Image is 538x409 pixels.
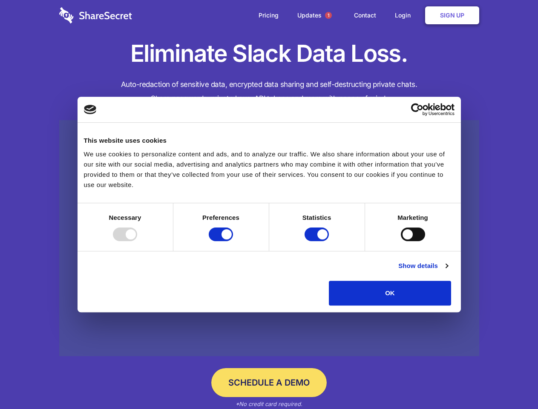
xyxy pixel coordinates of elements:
a: Show details [398,261,448,271]
em: *No credit card required. [236,400,302,407]
div: This website uses cookies [84,135,455,146]
div: We use cookies to personalize content and ads, and to analyze our traffic. We also share informat... [84,149,455,190]
h4: Auto-redaction of sensitive data, encrypted data sharing and self-destructing private chats. Shar... [59,78,479,106]
a: Contact [345,2,385,29]
strong: Preferences [202,214,239,221]
h1: Eliminate Slack Data Loss. [59,38,479,69]
a: Schedule a Demo [211,368,327,397]
button: OK [329,281,451,305]
span: 1 [325,12,332,19]
strong: Marketing [397,214,428,221]
strong: Necessary [109,214,141,221]
img: logo [84,105,97,114]
a: Usercentrics Cookiebot - opens in a new window [380,103,455,116]
a: Login [386,2,423,29]
a: Sign Up [425,6,479,24]
a: Pricing [250,2,287,29]
a: Wistia video thumbnail [59,120,479,357]
img: logo-wordmark-white-trans-d4663122ce5f474addd5e946df7df03e33cb6a1c49d2221995e7729f52c070b2.svg [59,7,132,23]
strong: Statistics [302,214,331,221]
